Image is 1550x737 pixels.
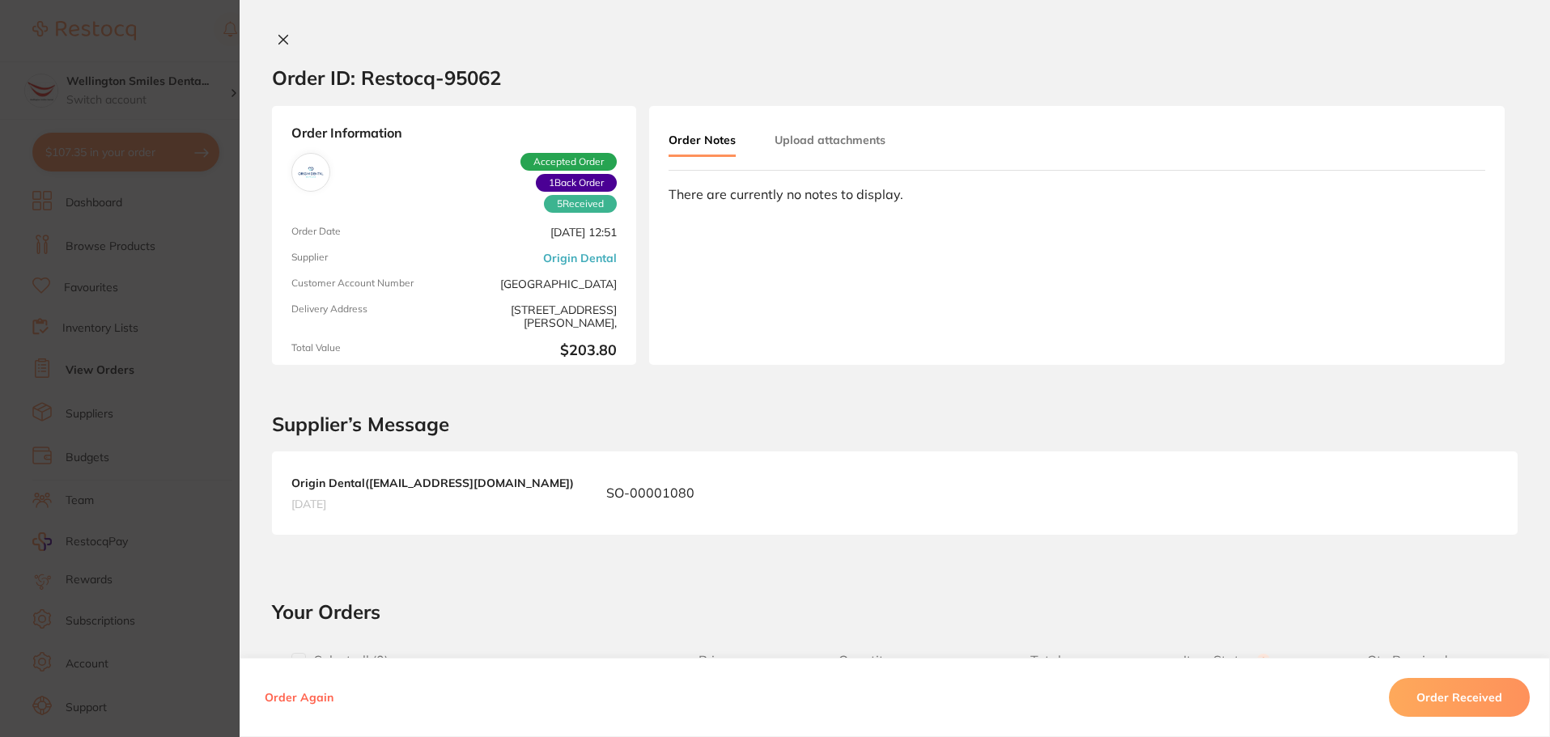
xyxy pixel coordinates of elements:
[1136,653,1318,668] span: Item Status
[291,125,617,140] strong: Order Information
[291,342,448,359] span: Total Value
[461,226,617,239] span: [DATE] 12:51
[544,195,617,213] span: Received
[291,303,448,329] span: Delivery Address
[955,653,1136,668] span: Total
[1317,653,1498,668] span: Qty Received
[306,653,389,668] span: Select all ( 0 )
[520,153,617,171] span: Accepted Order
[606,484,694,502] p: SO-00001080
[461,277,617,290] span: [GEOGRAPHIC_DATA]
[272,599,1518,624] h2: Your Orders
[543,252,617,265] a: Origin Dental
[536,174,617,192] span: Back orders
[272,413,1518,436] h2: Supplier’s Message
[291,277,448,290] span: Customer Account Number
[260,690,338,705] button: Order Again
[291,476,574,490] b: Origin Dental ( [EMAIL_ADDRESS][DOMAIN_NAME] )
[669,125,736,157] button: Order Notes
[1389,678,1530,717] button: Order Received
[774,653,955,668] span: Quantity
[291,497,574,511] span: [DATE]
[291,252,448,265] span: Supplier
[461,342,617,359] b: $203.80
[272,66,501,90] h2: Order ID: Restocq- 95062
[291,226,448,239] span: Order Date
[669,187,1485,201] div: There are currently no notes to display.
[461,303,617,329] span: [STREET_ADDRESS][PERSON_NAME],
[295,157,326,188] img: Origin Dental
[653,653,774,668] span: Price
[775,125,885,155] button: Upload attachments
